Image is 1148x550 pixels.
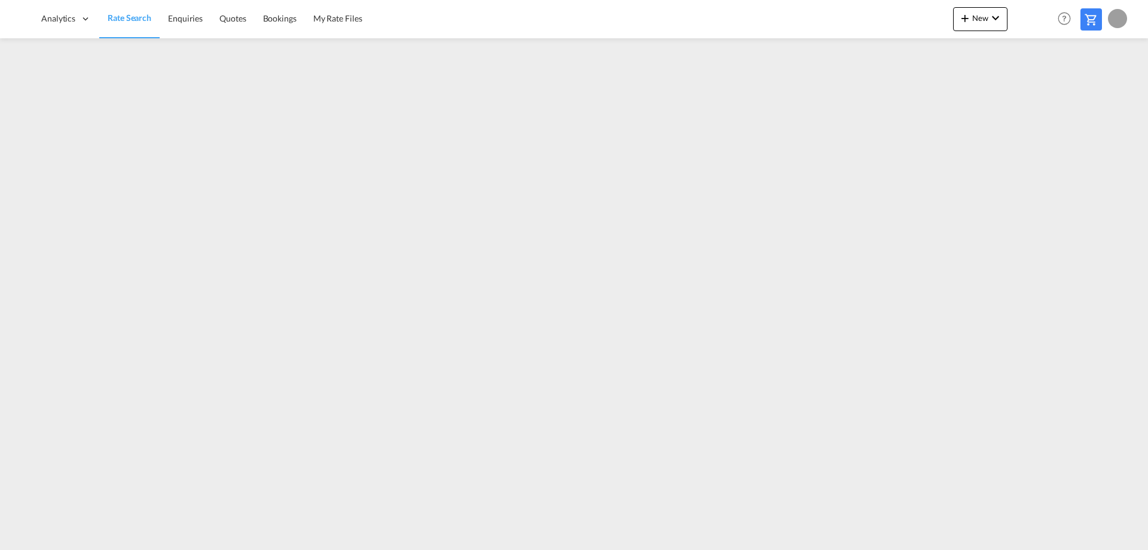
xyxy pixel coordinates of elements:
div: Help [1054,8,1080,30]
span: Help [1054,8,1074,29]
span: My Rate Files [313,13,362,23]
md-icon: icon-plus 400-fg [958,11,972,25]
span: Enquiries [168,13,203,23]
button: icon-plus 400-fgNewicon-chevron-down [953,7,1007,31]
span: Quotes [219,13,246,23]
span: Rate Search [108,13,151,23]
md-icon: icon-chevron-down [988,11,1003,25]
span: Bookings [263,13,297,23]
span: New [958,13,1003,23]
span: Analytics [41,13,75,25]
